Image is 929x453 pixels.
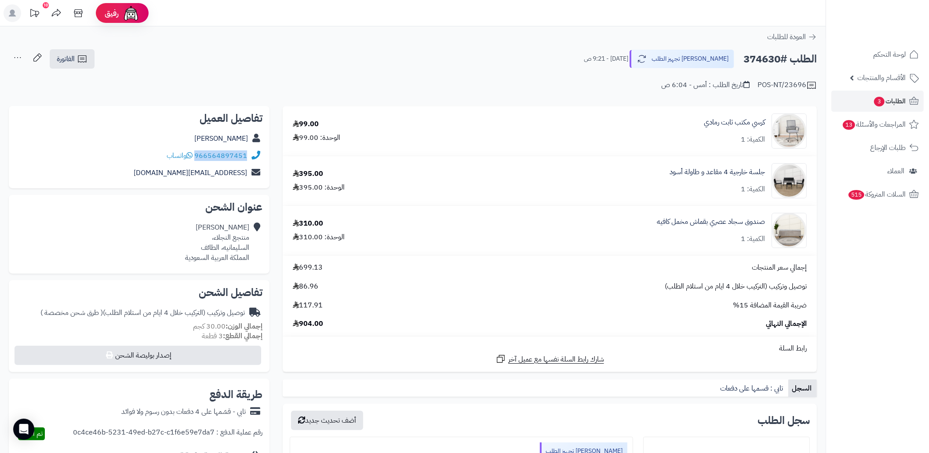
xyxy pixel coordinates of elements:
[670,167,765,177] a: جلسة خارجية 4 مقاعد و طاولة أسود
[16,113,262,124] h2: تفاصيل العميل
[831,114,924,135] a: المراجعات والأسئلة13
[772,163,806,198] img: 1752406678-1-90x90.jpg
[743,50,817,68] h2: الطلب #374630
[630,50,734,68] button: [PERSON_NAME] تجهيز الطلب
[134,168,247,178] a: [EMAIL_ADDRESS][DOMAIN_NAME]
[73,427,262,440] div: رقم عملية الدفع : 0c4ce46b-5231-49ed-b27c-c1f6e59e7da7
[657,217,765,227] a: صندوق سجاد عصري بقماش مخمل كافيه
[766,319,807,329] span: الإجمالي النهائي
[40,308,245,318] div: توصيل وتركيب (التركيب خلال 4 ايام من استلام الطلب)
[495,354,604,365] a: شارك رابط السلة نفسها مع عميل آخر
[704,117,765,128] a: كرسي مكتب ثابت رمادي
[167,150,193,161] a: واتساب
[831,137,924,158] a: طلبات الإرجاع
[40,307,103,318] span: ( طرق شحن مخصصة )
[13,419,34,440] div: Open Intercom Messenger
[873,95,906,107] span: الطلبات
[293,263,323,273] span: 699.13
[584,55,628,63] small: [DATE] - 9:21 ص
[661,80,750,90] div: تاريخ الطلب : أمس - 6:04 ص
[23,4,45,24] a: تحديثات المنصة
[741,234,765,244] div: الكمية: 1
[758,80,817,91] div: POS-NT/23696
[842,118,906,131] span: المراجعات والأسئلة
[193,321,262,332] small: 30.00 كجم
[717,380,788,397] a: تابي : قسمها على دفعات
[508,354,604,365] span: شارك رابط السلة نفسها مع عميل آخر
[665,281,807,292] span: توصيل وتركيب (التركيب خلال 4 ايام من استلام الطلب)
[293,119,319,129] div: 99.00
[772,113,806,149] img: 1750581797-1-90x90.jpg
[209,389,262,400] h2: طريقة الدفع
[857,72,906,84] span: الأقسام والمنتجات
[870,142,906,154] span: طلبات الإرجاع
[293,232,345,242] div: الوحدة: 310.00
[733,300,807,311] span: ضريبة القيمة المضافة 15%
[286,343,813,354] div: رابط السلة
[849,190,864,200] span: 515
[752,263,807,273] span: إجمالي سعر المنتجات
[772,213,806,248] img: 1753265718-1-90x90.jpg
[873,48,906,61] span: لوحة التحكم
[226,321,262,332] strong: إجمالي الوزن:
[767,32,806,42] span: العودة للطلبات
[758,415,810,426] h3: سجل الطلب
[741,184,765,194] div: الكمية: 1
[293,219,323,229] div: 310.00
[43,2,49,8] div: 10
[293,281,318,292] span: 86.96
[121,407,246,417] div: تابي - قسّمها على 4 دفعات بدون رسوم ولا فوائد
[831,44,924,65] a: لوحة التحكم
[831,161,924,182] a: العملاء
[741,135,765,145] div: الكمية: 1
[194,150,247,161] a: 966564897451
[887,165,904,177] span: العملاء
[16,287,262,298] h2: تفاصيل الشحن
[293,183,345,193] div: الوحدة: 395.00
[122,4,140,22] img: ai-face.png
[869,22,921,40] img: logo-2.png
[223,331,262,341] strong: إجمالي القطع:
[57,54,75,64] span: الفاتورة
[788,380,817,397] a: السجل
[293,319,323,329] span: 904.00
[15,346,261,365] button: إصدار بوليصة الشحن
[185,223,249,263] div: [PERSON_NAME] منتجع النجلاء، السليمانيه، الطائف المملكة العربية السعودية
[293,133,340,143] div: الوحدة: 99.00
[293,169,323,179] div: 395.00
[874,97,885,106] span: 3
[293,300,323,311] span: 117.91
[767,32,817,42] a: العودة للطلبات
[16,202,262,212] h2: عنوان الشحن
[831,184,924,205] a: السلات المتروكة515
[291,411,363,430] button: أضف تحديث جديد
[105,8,119,18] span: رفيق
[831,91,924,112] a: الطلبات3
[843,120,855,130] span: 13
[848,188,906,201] span: السلات المتروكة
[194,133,248,144] a: [PERSON_NAME]
[50,49,95,69] a: الفاتورة
[202,331,262,341] small: 3 قطعة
